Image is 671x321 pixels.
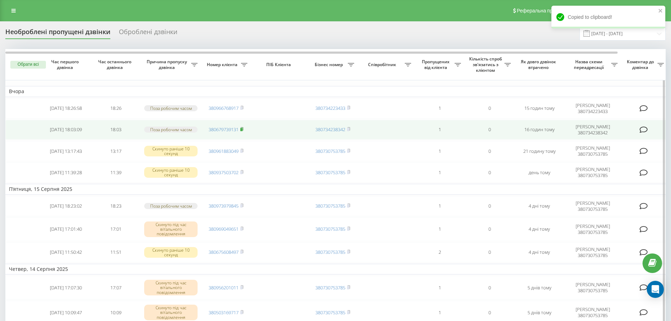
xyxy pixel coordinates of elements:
a: 380961883049 [209,148,238,154]
td: [DATE] 17:01:40 [41,218,91,241]
div: Open Intercom Messenger [647,281,664,298]
span: Причина пропуску дзвінка [144,59,191,70]
td: [DATE] 17:07:30 [41,276,91,299]
a: 380730753785 [315,203,345,209]
td: 2 [415,242,465,262]
td: [DATE] 18:26:58 [41,98,91,118]
span: Назва схеми переадресації [568,59,611,70]
a: 380734223433 [315,105,345,111]
div: Copied to clipboard! [551,6,665,28]
td: [PERSON_NAME] 380730753785 [564,196,621,216]
td: 18:03 [91,120,141,140]
a: 380730753785 [315,169,345,176]
td: 18:23 [91,196,141,216]
td: 5 днів тому [514,276,564,299]
td: 0 [465,242,514,262]
div: Скинуто під час вітального повідомлення [144,280,198,295]
a: 380969049651 [209,226,238,232]
td: [PERSON_NAME] 380730753785 [564,242,621,262]
button: Обрати всі [10,61,46,69]
div: Скинуто раніше 10 секунд [144,167,198,178]
td: [PERSON_NAME] 380730753785 [564,276,621,299]
td: 1 [415,218,465,241]
td: [PERSON_NAME] 380730753785 [564,218,621,241]
div: Поза робочим часом [144,203,198,209]
span: Час першого дзвінка [47,59,85,70]
span: Кількість спроб зв'язатись з клієнтом [468,56,504,73]
td: 1 [415,276,465,299]
div: Скинуто під час вітального повідомлення [144,305,198,320]
td: 4 дні тому [514,196,564,216]
td: [DATE] 13:17:43 [41,141,91,161]
a: 380973979845 [209,203,238,209]
td: [DATE] 11:39:28 [41,162,91,182]
div: Оброблені дзвінки [119,28,177,39]
td: 11:39 [91,162,141,182]
div: Поза робочим часом [144,127,198,133]
td: 16 годин тому [514,120,564,140]
div: Скинуто раніше 10 секунд [144,146,198,156]
div: Необроблені пропущені дзвінки [5,28,110,39]
a: 380730753785 [315,226,345,232]
td: 18:26 [91,98,141,118]
a: 380730753785 [315,309,345,316]
td: [PERSON_NAME] 380730753785 [564,162,621,182]
a: 380730753785 [315,284,345,291]
a: 380937503702 [209,169,238,176]
td: 11:51 [91,242,141,262]
td: 0 [465,98,514,118]
a: 380675608497 [209,249,238,255]
span: Номер клієнта [205,62,241,68]
td: 1 [415,98,465,118]
td: 4 дні тому [514,242,564,262]
span: Коментар до дзвінка [625,59,657,70]
td: 1 [415,196,465,216]
td: 17:07 [91,276,141,299]
td: 1 [415,162,465,182]
td: [PERSON_NAME] 380734238342 [564,120,621,140]
td: 13:17 [91,141,141,161]
td: 1 [415,120,465,140]
a: 380966768917 [209,105,238,111]
div: Поза робочим часом [144,105,198,111]
a: 380730753785 [315,249,345,255]
td: 0 [465,120,514,140]
td: [DATE] 18:23:02 [41,196,91,216]
td: [PERSON_NAME] 380734223433 [564,98,621,118]
td: 21 годину тому [514,141,564,161]
td: 15 годин тому [514,98,564,118]
button: close [658,8,663,15]
span: Бізнес номер [311,62,348,68]
a: 380734238342 [315,126,345,133]
a: 380730753785 [315,148,345,154]
td: день тому [514,162,564,182]
span: ПІБ Клієнта [257,62,302,68]
td: 17:01 [91,218,141,241]
td: [DATE] 11:50:42 [41,242,91,262]
a: 380679739131 [209,126,238,133]
span: Пропущених від клієнта [418,59,455,70]
td: 0 [465,218,514,241]
td: 0 [465,162,514,182]
td: 0 [465,276,514,299]
a: 380956201011 [209,284,238,291]
div: Скинуто під час вітального повідомлення [144,221,198,237]
span: Час останнього дзвінка [96,59,135,70]
td: [PERSON_NAME] 380730753785 [564,141,621,161]
td: 0 [465,141,514,161]
div: Скинуто раніше 10 секунд [144,247,198,258]
span: Реферальна програма [517,8,569,14]
span: Співробітник [361,62,405,68]
td: [DATE] 18:03:09 [41,120,91,140]
a: 380503169717 [209,309,238,316]
td: 0 [465,196,514,216]
td: 4 дні тому [514,218,564,241]
span: Як довго дзвінок втрачено [520,59,559,70]
td: 1 [415,141,465,161]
